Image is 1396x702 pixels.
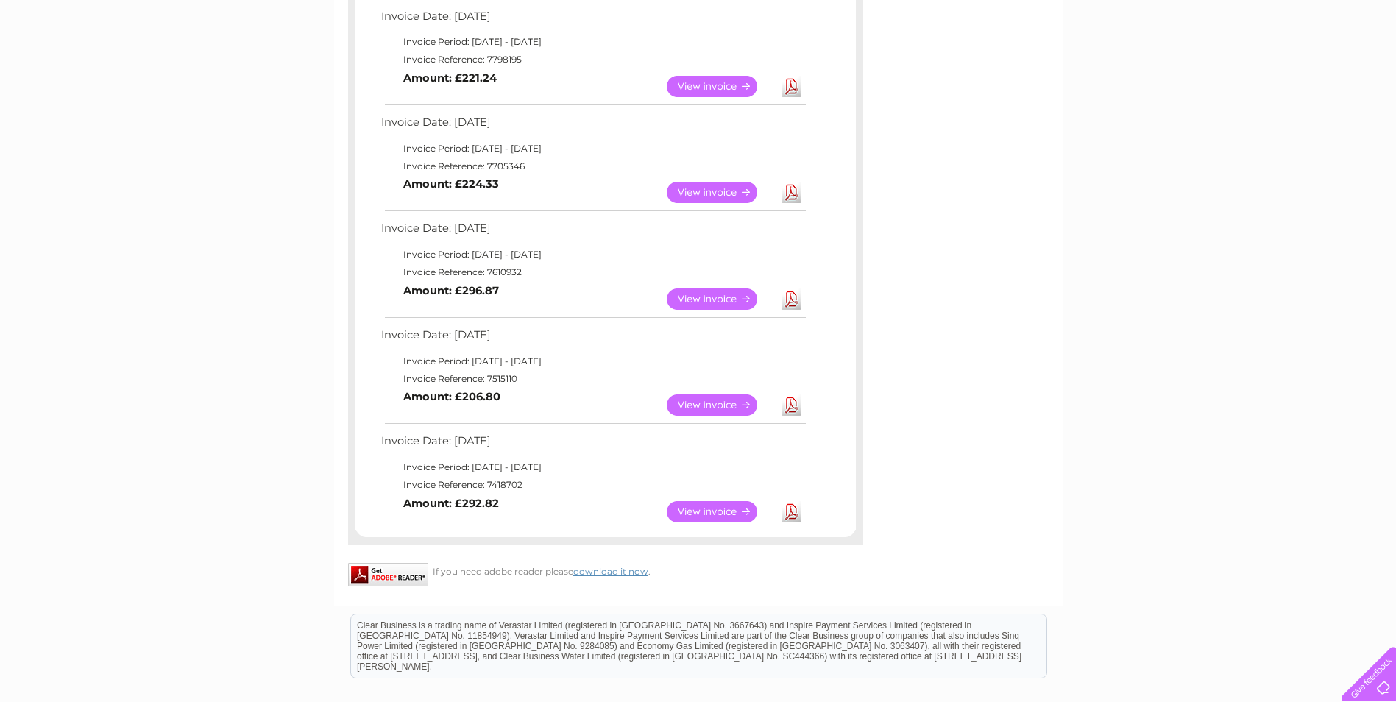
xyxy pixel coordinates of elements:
[49,38,124,83] img: logo.png
[782,394,801,416] a: Download
[378,431,808,458] td: Invoice Date: [DATE]
[782,76,801,97] a: Download
[782,182,801,203] a: Download
[1137,63,1165,74] a: Water
[378,458,808,476] td: Invoice Period: [DATE] - [DATE]
[1298,63,1334,74] a: Contact
[1174,63,1206,74] a: Energy
[378,325,808,352] td: Invoice Date: [DATE]
[403,497,499,510] b: Amount: £292.82
[403,71,497,85] b: Amount: £221.24
[1119,7,1220,26] a: 0333 014 3131
[403,390,500,403] b: Amount: £206.80
[573,566,648,577] a: download it now
[378,51,808,68] td: Invoice Reference: 7798195
[378,7,808,34] td: Invoice Date: [DATE]
[378,157,808,175] td: Invoice Reference: 7705346
[403,284,499,297] b: Amount: £296.87
[1268,63,1289,74] a: Blog
[782,501,801,522] a: Download
[782,288,801,310] a: Download
[378,263,808,281] td: Invoice Reference: 7610932
[667,182,775,203] a: View
[378,370,808,388] td: Invoice Reference: 7515110
[378,246,808,263] td: Invoice Period: [DATE] - [DATE]
[378,33,808,51] td: Invoice Period: [DATE] - [DATE]
[403,177,499,191] b: Amount: £224.33
[667,394,775,416] a: View
[351,8,1046,71] div: Clear Business is a trading name of Verastar Limited (registered in [GEOGRAPHIC_DATA] No. 3667643...
[378,219,808,246] td: Invoice Date: [DATE]
[667,288,775,310] a: View
[348,563,863,577] div: If you need adobe reader please .
[667,76,775,97] a: View
[378,140,808,157] td: Invoice Period: [DATE] - [DATE]
[378,352,808,370] td: Invoice Period: [DATE] - [DATE]
[667,501,775,522] a: View
[1347,63,1382,74] a: Log out
[378,476,808,494] td: Invoice Reference: 7418702
[378,113,808,140] td: Invoice Date: [DATE]
[1215,63,1259,74] a: Telecoms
